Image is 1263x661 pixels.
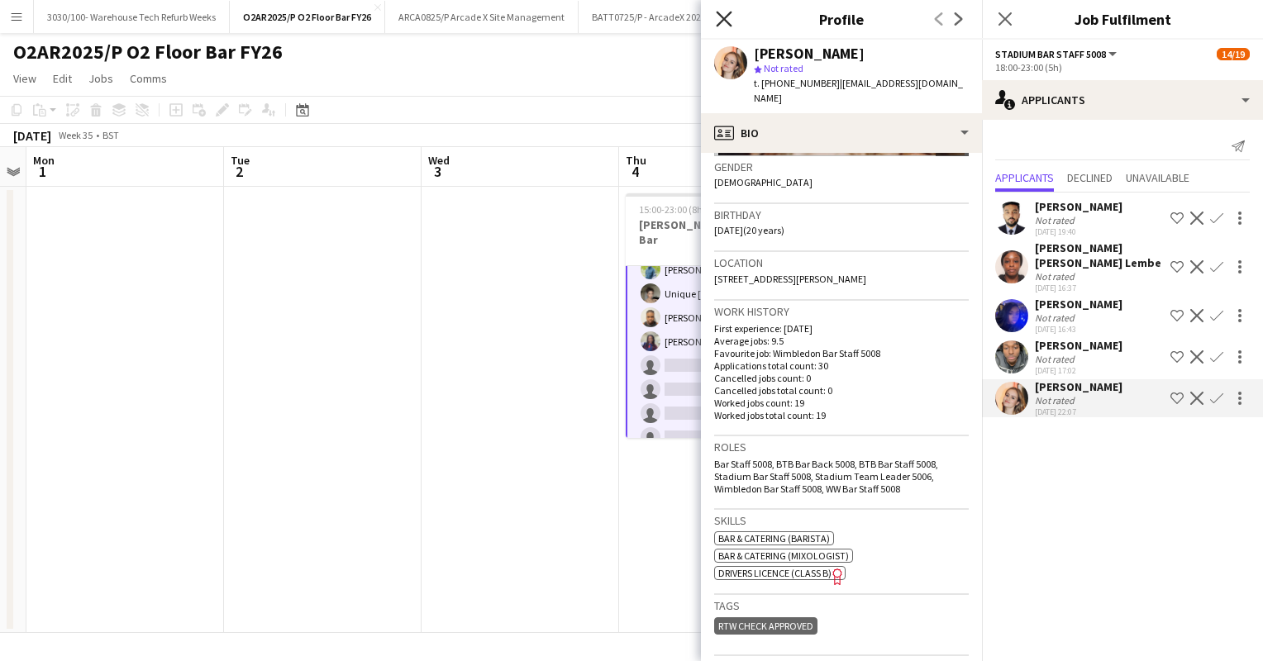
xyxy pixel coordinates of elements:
div: [PERSON_NAME] [1035,297,1122,311]
div: Not rated [1035,353,1078,365]
div: Not rated [1035,311,1078,324]
span: 1 [31,162,55,181]
p: First experience: [DATE] [714,322,969,335]
span: Not rated [764,62,803,74]
span: 14/19 [1217,48,1250,60]
div: Bio [701,113,982,153]
h3: [PERSON_NAME] #1 - O2 Floor Bar [626,217,811,247]
a: Comms [123,68,174,89]
h3: Job Fulfilment [982,8,1263,30]
span: 15:00-23:00 (8h) [639,203,706,216]
app-card-role: Stadium Bar Staff 50086A4/818:00-23:00 (5h)[PERSON_NAME]Unique [PERSON_NAME][PERSON_NAME][PERSON_... [626,228,811,455]
button: ARCA0825/P Arcade X Site Management [385,1,579,33]
h3: Tags [714,598,969,613]
div: Not rated [1035,270,1078,283]
span: Comms [130,71,167,86]
span: Jobs [88,71,113,86]
span: Mon [33,153,55,168]
p: Cancelled jobs total count: 0 [714,384,969,397]
div: BST [102,129,119,141]
span: [DEMOGRAPHIC_DATA] [714,176,813,188]
span: [DATE] (20 years) [714,224,784,236]
h3: Location [714,255,969,270]
span: Thu [626,153,646,168]
div: [DATE] [13,127,51,144]
span: Drivers Licence (Class B) [718,567,832,579]
h3: Gender [714,159,969,174]
div: RTW check approved [714,617,817,635]
h3: Work history [714,304,969,319]
div: [PERSON_NAME] [1035,199,1122,214]
span: Bar Staff 5008, BTB Bar Back 5008, BTB Bar Staff 5008, Stadium Bar Staff 5008, Stadium Team Leade... [714,458,938,495]
app-job-card: 15:00-23:00 (8h)14/19[PERSON_NAME] #1 - O2 Floor Bar5 Roles[PERSON_NAME][PERSON_NAME]Stadium Bar ... [626,193,811,438]
p: Worked jobs total count: 19 [714,409,969,421]
h3: Skills [714,513,969,528]
span: Wed [428,153,450,168]
span: Bar & Catering (Barista) [718,532,830,544]
a: View [7,68,43,89]
span: View [13,71,36,86]
span: 4 [623,162,646,181]
div: [PERSON_NAME] [1035,338,1122,353]
div: [DATE] 22:07 [1035,407,1122,417]
button: Stadium Bar Staff 5008 [995,48,1119,60]
span: [STREET_ADDRESS][PERSON_NAME] [714,273,866,285]
h3: Profile [701,8,982,30]
span: Bar & Catering (Mixologist) [718,549,849,562]
div: [PERSON_NAME] [1035,379,1122,394]
span: Unavailable [1126,172,1189,183]
div: [DATE] 16:37 [1035,283,1164,293]
span: Tue [231,153,250,168]
div: [PERSON_NAME] [754,46,865,61]
a: Jobs [82,68,120,89]
a: Edit [46,68,79,89]
span: | [EMAIL_ADDRESS][DOMAIN_NAME] [754,77,963,104]
p: Average jobs: 9.5 [714,335,969,347]
span: Week 35 [55,129,96,141]
div: [DATE] 16:43 [1035,324,1122,335]
h1: O2AR2025/P O2 Floor Bar FY26 [13,40,283,64]
button: O2AR2025/P O2 Floor Bar FY26 [230,1,385,33]
button: 3030/100- Warehouse Tech Refurb Weeks [34,1,230,33]
div: [PERSON_NAME] [PERSON_NAME] Lembe [1035,240,1164,270]
div: [DATE] 17:02 [1035,365,1122,376]
span: t. [PHONE_NUMBER] [754,77,840,89]
span: Applicants [995,172,1054,183]
button: BATT0725/P - ArcadeX 2025 [579,1,720,33]
p: Applications total count: 30 [714,359,969,372]
span: 3 [426,162,450,181]
span: Declined [1067,172,1113,183]
span: Stadium Bar Staff 5008 [995,48,1106,60]
p: Worked jobs count: 19 [714,397,969,409]
div: Applicants [982,80,1263,120]
h3: Roles [714,440,969,454]
p: Favourite job: Wimbledon Bar Staff 5008 [714,347,969,359]
div: Not rated [1035,394,1078,407]
div: 18:00-23:00 (5h) [995,61,1250,74]
span: 2 [228,162,250,181]
span: Edit [53,71,72,86]
p: Cancelled jobs count: 0 [714,372,969,384]
div: [DATE] 19:40 [1035,226,1122,237]
div: Not rated [1035,214,1078,226]
h3: Birthday [714,207,969,222]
